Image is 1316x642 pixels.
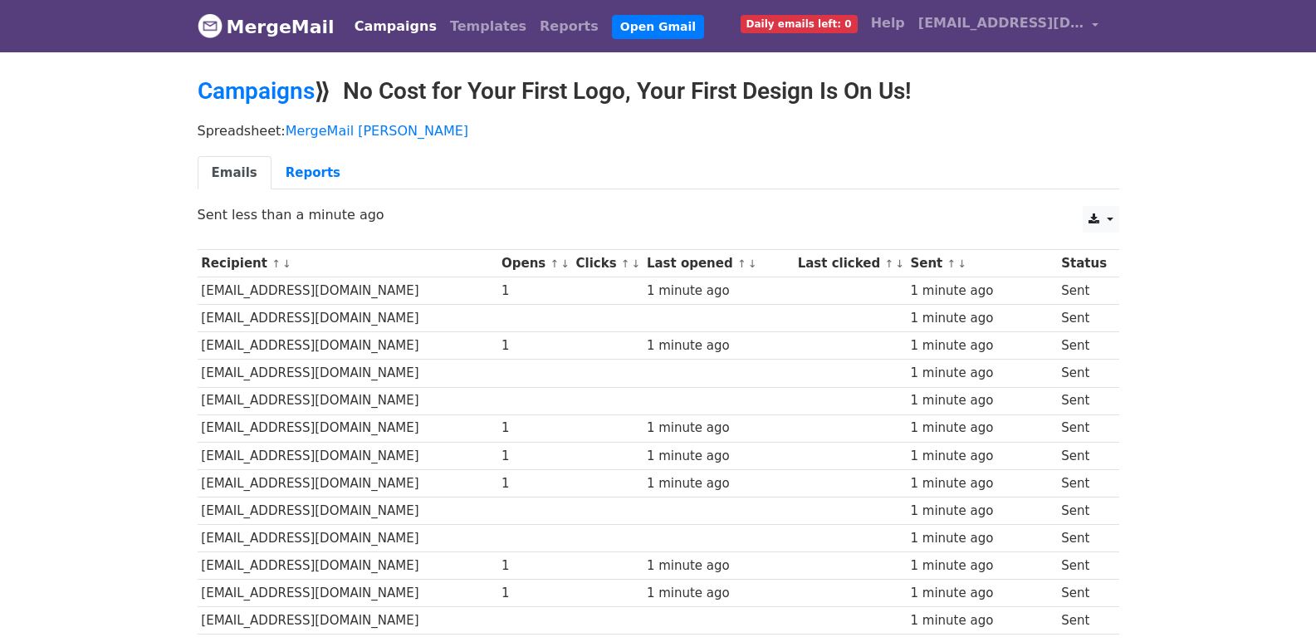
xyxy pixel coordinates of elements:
[647,584,790,603] div: 1 minute ago
[501,419,568,438] div: 1
[501,556,568,576] div: 1
[198,332,498,360] td: [EMAIL_ADDRESS][DOMAIN_NAME]
[647,447,790,466] div: 1 minute ago
[501,474,568,493] div: 1
[947,257,956,270] a: ↑
[912,7,1106,46] a: [EMAIL_ADDRESS][DOMAIN_NAME]
[282,257,291,270] a: ↓
[647,474,790,493] div: 1 minute ago
[647,556,790,576] div: 1 minute ago
[734,7,864,40] a: Daily emails left: 0
[910,584,1053,603] div: 1 minute ago
[864,7,912,40] a: Help
[198,525,498,552] td: [EMAIL_ADDRESS][DOMAIN_NAME]
[647,336,790,355] div: 1 minute ago
[910,611,1053,630] div: 1 minute ago
[884,257,893,270] a: ↑
[918,13,1084,33] span: [EMAIL_ADDRESS][DOMAIN_NAME]
[198,250,498,277] th: Recipient
[910,502,1053,521] div: 1 minute ago
[748,257,757,270] a: ↓
[550,257,559,270] a: ↑
[895,257,904,270] a: ↓
[198,360,498,387] td: [EMAIL_ADDRESS][DOMAIN_NAME]
[910,282,1053,301] div: 1 minute ago
[647,282,790,301] div: 1 minute ago
[497,250,572,277] th: Opens
[1057,469,1110,497] td: Sent
[272,257,281,270] a: ↑
[1057,607,1110,635] td: Sent
[1057,525,1110,552] td: Sent
[443,10,533,43] a: Templates
[198,305,498,332] td: [EMAIL_ADDRESS][DOMAIN_NAME]
[198,13,223,38] img: MergeMail logo
[907,250,1058,277] th: Sent
[632,257,641,270] a: ↓
[612,15,704,39] a: Open Gmail
[198,77,315,105] a: Campaigns
[560,257,570,270] a: ↓
[621,257,630,270] a: ↑
[741,15,858,33] span: Daily emails left: 0
[286,123,468,139] a: MergeMail [PERSON_NAME]
[198,442,498,469] td: [EMAIL_ADDRESS][DOMAIN_NAME]
[198,77,1119,105] h2: ⟫ No Cost for Your First Logo, Your First Design Is On Us!
[198,9,335,44] a: MergeMail
[910,364,1053,383] div: 1 minute ago
[1057,387,1110,414] td: Sent
[198,580,498,607] td: [EMAIL_ADDRESS][DOMAIN_NAME]
[910,447,1053,466] div: 1 minute ago
[957,257,966,270] a: ↓
[910,309,1053,328] div: 1 minute ago
[794,250,907,277] th: Last clicked
[1057,497,1110,524] td: Sent
[272,156,355,190] a: Reports
[910,419,1053,438] div: 1 minute ago
[198,469,498,497] td: [EMAIL_ADDRESS][DOMAIN_NAME]
[1057,442,1110,469] td: Sent
[1057,414,1110,442] td: Sent
[198,206,1119,223] p: Sent less than a minute ago
[198,414,498,442] td: [EMAIL_ADDRESS][DOMAIN_NAME]
[1057,360,1110,387] td: Sent
[1057,277,1110,305] td: Sent
[198,552,498,580] td: [EMAIL_ADDRESS][DOMAIN_NAME]
[910,336,1053,355] div: 1 minute ago
[198,277,498,305] td: [EMAIL_ADDRESS][DOMAIN_NAME]
[1057,552,1110,580] td: Sent
[198,122,1119,140] p: Spreadsheet:
[910,391,1053,410] div: 1 minute ago
[643,250,794,277] th: Last opened
[1057,580,1110,607] td: Sent
[737,257,746,270] a: ↑
[348,10,443,43] a: Campaigns
[647,419,790,438] div: 1 minute ago
[198,387,498,414] td: [EMAIL_ADDRESS][DOMAIN_NAME]
[198,497,498,524] td: [EMAIL_ADDRESS][DOMAIN_NAME]
[910,529,1053,548] div: 1 minute ago
[572,250,643,277] th: Clicks
[910,474,1053,493] div: 1 minute ago
[910,556,1053,576] div: 1 minute ago
[198,156,272,190] a: Emails
[1057,332,1110,360] td: Sent
[1057,305,1110,332] td: Sent
[1057,250,1110,277] th: Status
[501,336,568,355] div: 1
[501,282,568,301] div: 1
[533,10,605,43] a: Reports
[198,607,498,635] td: [EMAIL_ADDRESS][DOMAIN_NAME]
[501,447,568,466] div: 1
[501,584,568,603] div: 1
